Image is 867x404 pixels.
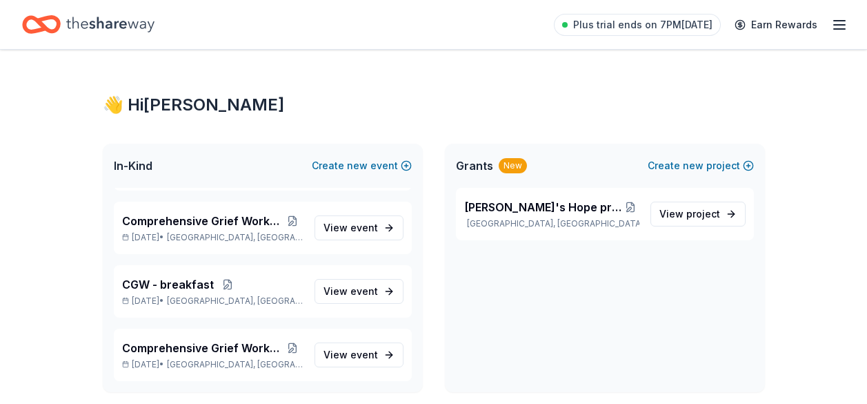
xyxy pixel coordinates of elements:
span: In-Kind [114,157,152,174]
span: event [350,222,378,233]
span: new [683,157,704,174]
a: Plus trial ends on 7PM[DATE] [554,14,721,36]
p: [DATE] • [122,359,303,370]
span: View [323,220,378,236]
a: View event [315,343,403,367]
span: Grants [456,157,493,174]
button: Createnewproject [648,157,754,174]
p: [GEOGRAPHIC_DATA], [GEOGRAPHIC_DATA] [464,218,639,229]
span: CGW - breakfast [122,276,214,293]
span: View [659,206,720,222]
p: [DATE] • [122,232,303,243]
span: [GEOGRAPHIC_DATA], [GEOGRAPHIC_DATA] [167,232,303,243]
a: Home [22,8,155,41]
span: project [686,208,720,220]
span: new [347,157,368,174]
span: Comprehensive Grief Workshop Lunch [122,340,283,356]
span: event [350,349,378,360]
span: [GEOGRAPHIC_DATA], [GEOGRAPHIC_DATA] [167,359,303,370]
button: Createnewevent [312,157,412,174]
span: View [323,283,378,300]
a: View event [315,279,403,304]
span: event [350,285,378,297]
span: [GEOGRAPHIC_DATA], [GEOGRAPHIC_DATA] [167,296,303,307]
a: View project [650,202,746,227]
span: View [323,347,378,363]
span: Plus trial ends on 7PM[DATE] [573,17,712,33]
span: Comprehensive Grief Workshop Lunch [122,213,283,229]
div: New [499,158,527,173]
a: Earn Rewards [726,12,826,37]
div: 👋 Hi [PERSON_NAME] [103,94,765,116]
a: View event [315,215,403,240]
p: [DATE] • [122,296,303,307]
span: [PERSON_NAME]'s Hope programs and services [464,199,623,215]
